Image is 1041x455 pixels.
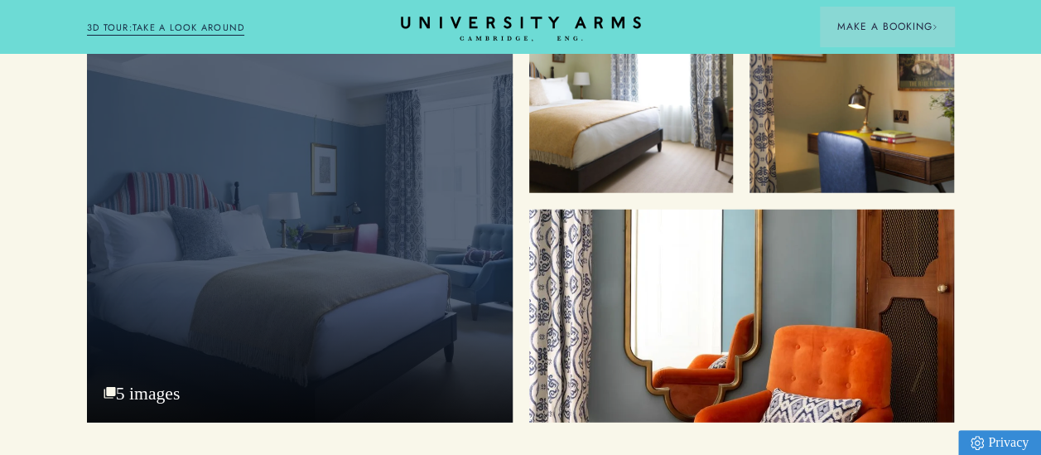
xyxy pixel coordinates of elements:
button: Make a BookingArrow icon [820,7,954,46]
a: 3D TOUR:TAKE A LOOK AROUND [87,21,245,36]
img: Arrow icon [932,24,937,30]
span: Make a Booking [836,19,937,34]
a: Privacy [958,430,1041,455]
img: Privacy [971,436,984,450]
a: Home [401,17,641,42]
